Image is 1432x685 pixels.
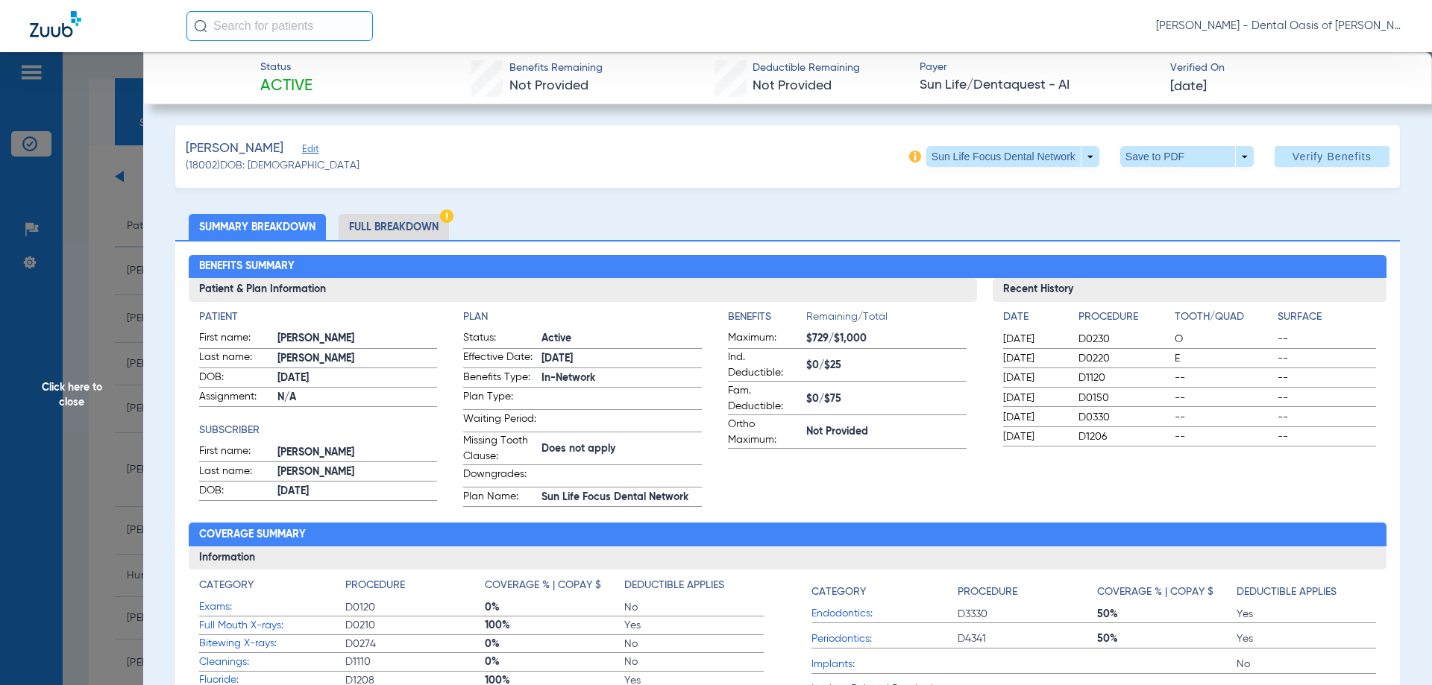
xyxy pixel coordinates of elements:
span: Not Provided [509,79,588,92]
app-breakdown-title: Procedure [958,578,1097,605]
h4: Patient [199,309,438,325]
span: -- [1278,391,1376,405]
span: [DATE] [277,370,438,386]
span: D1206 [1078,429,1169,444]
h4: Date [1003,309,1066,325]
span: D1120 [1078,370,1169,385]
li: Full Breakdown [339,214,449,240]
span: D0274 [345,637,485,651]
span: Full Mouth X-rays: [199,618,345,634]
span: [DATE] [1003,429,1066,444]
span: D4341 [958,631,1097,646]
span: No [1237,657,1376,672]
span: [PERSON_NAME] [277,464,438,480]
img: Zuub Logo [30,11,81,37]
span: No [624,637,764,651]
span: Ind. Deductible: [728,350,801,381]
span: Remaining/Total [806,309,967,330]
span: -- [1278,351,1376,366]
app-breakdown-title: Coverage % | Copay $ [485,578,624,599]
span: D0210 [345,618,485,633]
span: 50% [1097,607,1237,622]
span: Periodontics: [811,631,958,647]
span: [DATE] [1003,332,1066,347]
span: Verify Benefits [1293,151,1372,162]
h3: Patient & Plan Information [189,278,977,302]
span: Payer [920,60,1158,75]
span: Waiting Period: [463,411,536,432]
h4: Coverage % | Copay $ [485,578,601,593]
span: Verified On [1170,60,1408,76]
span: Exams: [199,599,345,615]
span: Does not apply [541,441,702,457]
span: In-Network [541,370,702,386]
button: Sun Life Focus Dental Network [926,146,1099,167]
span: [DATE] [1003,391,1066,405]
span: O [1175,332,1273,347]
span: Edit [302,144,315,158]
span: Implants: [811,657,958,672]
app-breakdown-title: Coverage % | Copay $ [1097,578,1237,605]
span: $0/$25 [806,358,967,373]
span: Last name: [199,464,272,482]
span: 100% [485,618,624,633]
span: Benefits Remaining [509,60,603,76]
span: Yes [1237,631,1376,646]
h4: Deductible Applies [624,578,724,593]
span: -- [1278,332,1376,347]
span: Benefits Type: [463,370,536,388]
h2: Benefits Summary [189,255,1387,279]
span: D0330 [1078,410,1169,425]
span: Ortho Maximum: [728,417,801,448]
span: Last name: [199,350,272,367]
h4: Procedure [958,584,1017,600]
span: N/A [277,390,438,405]
span: Active [541,331,702,347]
h4: Procedure [345,578,405,593]
span: -- [1175,391,1273,405]
span: Fam. Deductible: [728,383,801,414]
h4: Plan [463,309,702,325]
app-breakdown-title: Procedure [345,578,485,599]
span: -- [1175,370,1273,385]
span: [DATE] [277,484,438,499]
span: Sun Life Focus Dental Network [541,490,702,505]
img: info-icon [909,151,921,162]
span: 0% [485,600,624,615]
span: Assignment: [199,389,272,407]
h4: Coverage % | Copay $ [1097,584,1213,600]
img: Search Icon [194,19,207,33]
li: Summary Breakdown [189,214,326,240]
app-breakdown-title: Date [1003,309,1066,330]
span: Cleanings: [199,654,345,670]
span: Status [260,60,313,75]
h3: Information [189,546,1387,570]
app-breakdown-title: Deductible Applies [1237,578,1376,605]
span: -- [1278,429,1376,444]
span: Plan Name: [463,489,536,507]
input: Search for patients [186,11,373,41]
span: E [1175,351,1273,366]
span: No [624,600,764,615]
app-breakdown-title: Subscriber [199,423,438,438]
span: D0120 [345,600,485,615]
span: [PERSON_NAME] - Dental Oasis of [PERSON_NAME] [1156,19,1402,34]
span: [DATE] [541,351,702,367]
app-breakdown-title: Deductible Applies [624,578,764,599]
span: 0% [485,654,624,669]
span: [PERSON_NAME] [277,445,438,461]
span: 0% [485,637,624,651]
button: Save to PDF [1120,146,1254,167]
h4: Category [199,578,254,593]
iframe: Chat Widget [1357,613,1432,685]
span: Not Provided [806,424,967,440]
span: DOB: [199,370,272,388]
h4: Deductible Applies [1237,584,1337,600]
span: [DATE] [1170,78,1207,96]
span: First name: [199,330,272,348]
span: Yes [1237,607,1376,622]
span: Status: [463,330,536,348]
h4: Category [811,584,866,600]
